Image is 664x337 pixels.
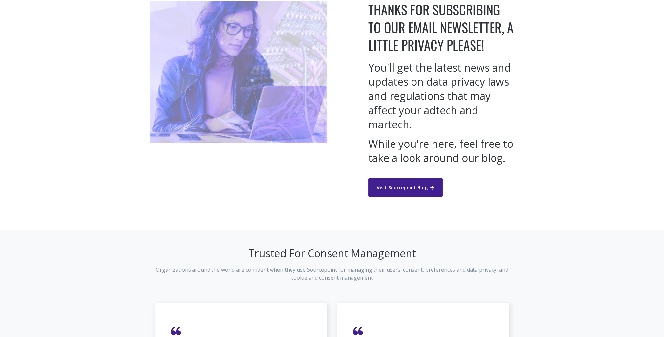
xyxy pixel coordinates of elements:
p: Organizations around the world are confident when they use Sourcepoint for managing their users' ... [150,266,514,281]
h2: While you're here, feel free to take a look around our blog. [368,137,514,165]
h2: You'll get the latest news and updates on data privacy laws and regulations that may affect your ... [368,60,514,131]
img: Marketing-Preferences-block-1-person [150,1,327,143]
h1: THANKS FOR SUBSCRIBING TO OUR EMAIL NEWSLETTER, A LITTLE PRIVACY PLEASE! [368,1,514,54]
a: Visit Sourcepoint Blog [368,178,443,197]
h2: Trusted For Consent Management [150,246,514,260]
